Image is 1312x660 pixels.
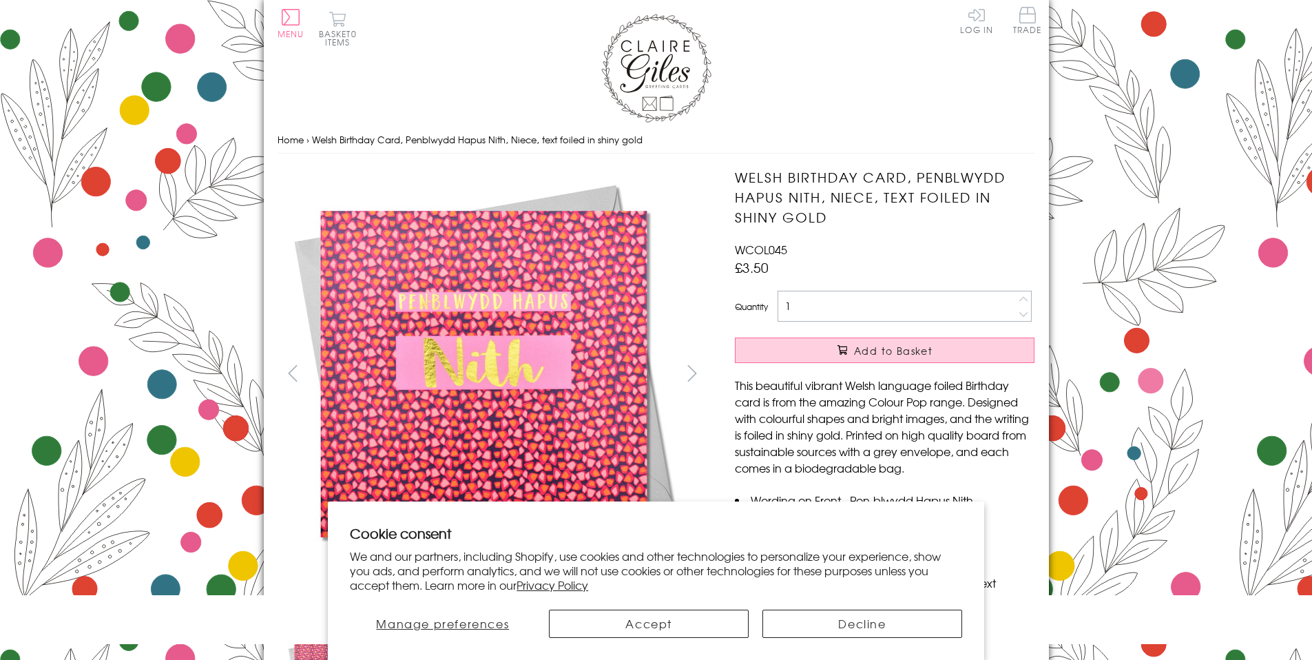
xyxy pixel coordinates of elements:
span: 0 items [325,28,357,48]
button: prev [278,358,309,389]
button: Decline [762,610,962,638]
p: We and our partners, including Shopify, use cookies and other technologies to personalize your ex... [350,549,962,592]
p: This beautiful vibrant Welsh language foiled Birthday card is from the amazing Colour Pop range. ... [735,377,1034,476]
button: next [676,358,707,389]
h1: Welsh Birthday Card, Penblwydd Hapus Nith, Niece, text foiled in shiny gold [735,167,1034,227]
span: › [306,133,309,146]
nav: breadcrumbs [278,126,1035,154]
span: WCOL045 [735,241,787,258]
li: Wording on Front - Pen-blwydd Hapus Nith [735,492,1034,508]
a: Log In [960,7,993,34]
button: Menu [278,9,304,38]
label: Quantity [735,300,768,313]
img: Claire Giles Greetings Cards [601,14,711,123]
h2: Cookie consent [350,524,962,543]
span: Trade [1013,7,1042,34]
button: Accept [549,610,749,638]
a: Trade [1013,7,1042,37]
button: Add to Basket [735,338,1034,363]
a: Home [278,133,304,146]
span: Manage preferences [376,615,509,632]
span: Add to Basket [854,344,933,358]
img: Welsh Birthday Card, Penblwydd Hapus Nith, Niece, text foiled in shiny gold [707,167,1121,581]
span: Welsh Birthday Card, Penblwydd Hapus Nith, Niece, text foiled in shiny gold [312,133,643,146]
span: Menu [278,28,304,40]
img: Welsh Birthday Card, Penblwydd Hapus Nith, Niece, text foiled in shiny gold [277,167,690,581]
span: £3.50 [735,258,769,277]
a: Privacy Policy [517,577,588,593]
button: Manage preferences [350,610,535,638]
button: Basket0 items [319,11,357,46]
